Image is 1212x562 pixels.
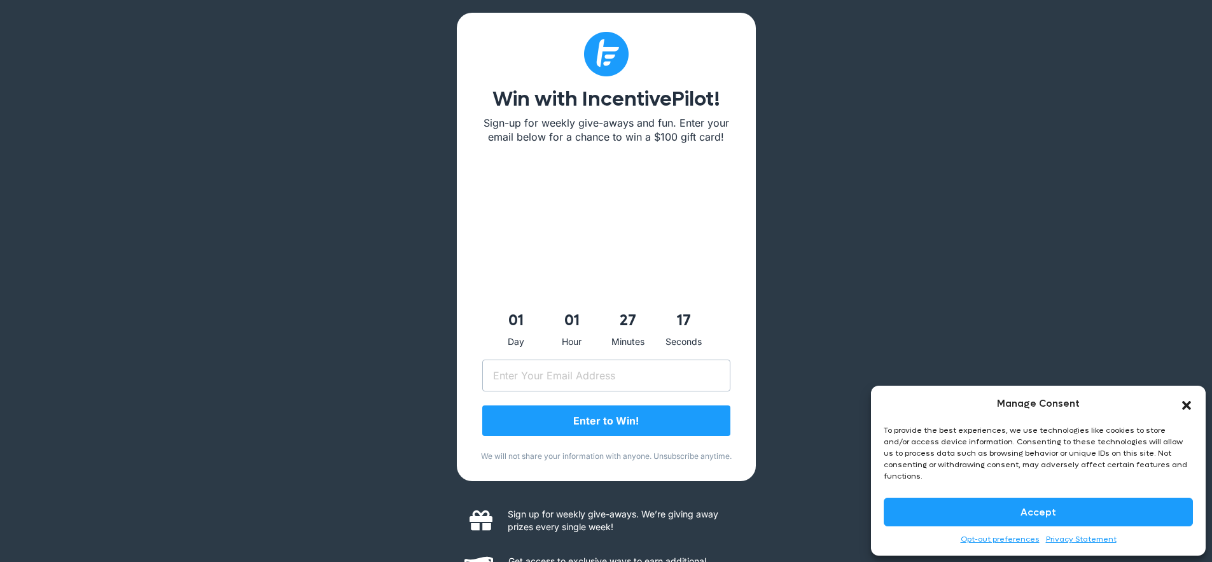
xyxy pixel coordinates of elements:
button: Accept [884,498,1193,526]
input: Enter to Win! [482,405,730,436]
div: Day [491,334,541,350]
a: Opt-out preferences [961,533,1040,546]
span: 01 [491,307,541,334]
p: Sign-up for weekly give-aways and fun. Enter your email below for a chance to win a $100 gift card! [482,116,730,144]
a: Privacy Statement [1046,533,1117,546]
img: Subtract (1) [584,32,629,76]
div: Minutes [603,334,653,350]
div: Seconds [658,334,709,350]
span: 01 [547,307,597,334]
input: Enter Your Email Address [482,360,730,391]
div: To provide the best experiences, we use technologies like cookies to store and/or access device i... [884,425,1192,482]
p: Sign up for weekly give-aways. We’re giving away prizes every single week! [508,508,743,533]
p: We will not share your information with anyone. Unsubscribe anytime. [476,451,737,462]
div: Hour [547,334,597,350]
div: Manage Consent [997,395,1080,412]
div: Close dialog [1180,397,1193,410]
span: 27 [603,307,653,334]
span: 17 [658,307,709,334]
h1: Win with IncentivePilot! [482,89,730,109]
